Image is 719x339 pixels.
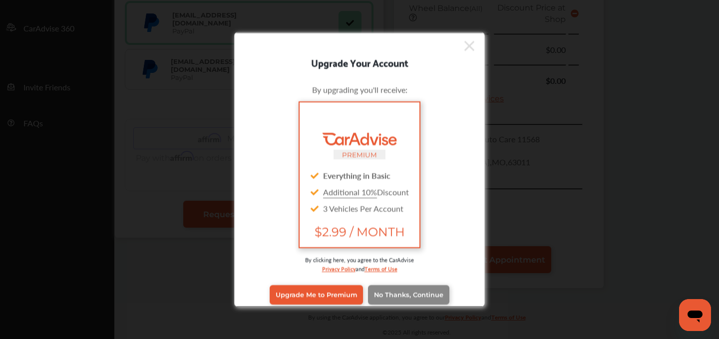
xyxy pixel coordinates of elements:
span: Discount [323,186,409,197]
div: By upgrading you'll receive: [250,83,469,95]
iframe: Button to launch messaging window [679,299,711,331]
u: Additional 10% [323,186,377,197]
a: Privacy Policy [322,263,356,273]
div: 3 Vehicles Per Account [308,200,411,216]
a: No Thanks, Continue [368,285,449,304]
div: By clicking here, you agree to the CarAdvise and [250,255,469,283]
a: Terms of Use [364,263,397,273]
div: Upgrade Your Account [235,54,484,70]
span: Upgrade Me to Premium [276,291,357,299]
span: No Thanks, Continue [374,291,443,299]
span: $2.99 / MONTH [308,224,411,239]
a: Upgrade Me to Premium [270,285,363,304]
strong: Everything in Basic [323,169,390,181]
small: PREMIUM [342,150,377,158]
